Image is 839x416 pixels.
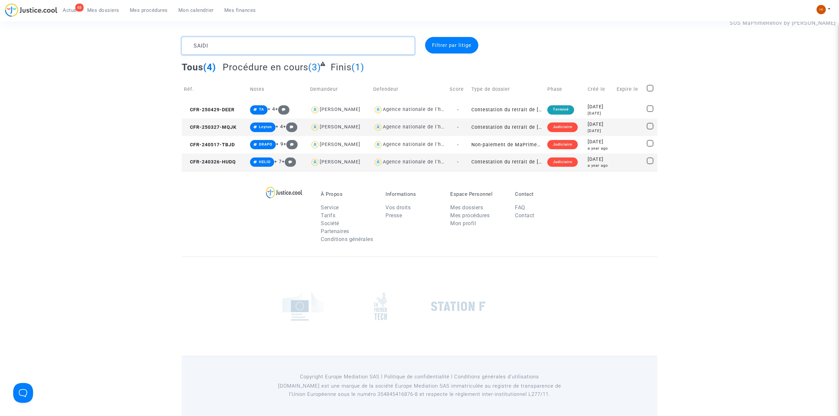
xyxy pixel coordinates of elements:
[269,382,570,399] p: [DOMAIN_NAME] est une marque de la société Europe Mediation SAS immatriculée au registre de tr...
[385,204,411,211] a: Vos droits
[457,142,459,148] span: -
[547,157,577,167] div: Judiciaire
[203,62,216,73] span: (4)
[371,78,447,101] td: Defendeur
[469,154,545,171] td: Contestation du retrait de [PERSON_NAME] par l'ANAH (mandataire)
[331,62,351,73] span: Finis
[547,122,577,132] div: Judiciaire
[5,3,57,17] img: jc-logo.svg
[308,78,371,101] td: Demandeur
[310,105,320,115] img: icon-user.svg
[383,142,456,147] div: Agence nationale de l'habitat
[385,212,402,219] a: Presse
[276,141,283,147] span: + 9
[275,106,289,112] span: +
[63,7,77,13] span: Actus
[223,62,308,73] span: Procédure en cours
[457,159,459,165] span: -
[130,7,168,13] span: Mes procédures
[383,124,456,130] div: Agence nationale de l'habitat
[321,191,376,197] p: À Propos
[469,101,545,119] td: Contestation du retrait de [PERSON_NAME] par l'ANAH (mandataire)
[469,136,545,154] td: Non-paiement de MaPrimeRenov' par l'ANAH (mandataire DRAPO)
[182,62,203,73] span: Tous
[469,78,545,101] td: Type de dossier
[588,138,612,146] div: [DATE]
[82,5,125,15] a: Mes dossiers
[450,212,490,219] a: Mes procédures
[450,191,505,197] p: Espace Personnel
[259,160,271,164] span: HELIO
[515,204,525,211] a: FAQ
[373,105,383,115] img: icon-user.svg
[320,142,360,147] div: [PERSON_NAME]
[432,42,471,48] span: Filtrer par litige
[224,7,256,13] span: Mes finances
[321,228,349,234] a: Partenaires
[57,5,82,15] a: 48Actus
[447,78,469,101] td: Score
[588,103,612,111] div: [DATE]
[321,236,373,242] a: Conditions générales
[182,78,248,101] td: Réf.
[588,121,612,128] div: [DATE]
[320,107,360,112] div: [PERSON_NAME]
[282,159,296,164] span: +
[383,107,456,112] div: Agence nationale de l'habitat
[320,159,360,165] div: [PERSON_NAME]
[450,204,483,211] a: Mes dossiers
[125,5,173,15] a: Mes procédures
[321,220,339,226] a: Société
[275,124,283,129] span: + 4
[219,5,261,15] a: Mes finances
[614,78,644,101] td: Expire le
[373,157,383,167] img: icon-user.svg
[282,292,324,321] img: europe_commision.png
[374,292,387,320] img: french_tech.png
[588,163,612,168] div: a year ago
[248,78,308,101] td: Notes
[259,107,264,112] span: TA
[178,7,214,13] span: Mon calendrier
[515,191,570,197] p: Contact
[184,107,235,113] span: CFR-250429-DEER
[268,106,275,112] span: + 4
[585,78,614,101] td: Créé le
[269,373,570,381] p: Copyright Europe Mediation SAS l Politique de confidentialité l Conditions générales d’utilisa...
[173,5,219,15] a: Mon calendrier
[259,125,272,129] span: Leyton
[373,140,383,150] img: icon-user.svg
[547,105,574,115] div: Terminé
[274,159,282,164] span: + 7
[310,122,320,132] img: icon-user.svg
[184,124,237,130] span: CFR-250327-MQJK
[184,142,235,148] span: CFR-240517-TBJD
[515,212,534,219] a: Contact
[266,187,303,198] img: logo-lg.svg
[75,4,84,12] div: 48
[588,156,612,163] div: [DATE]
[383,159,456,165] div: Agence nationale de l'habitat
[283,141,298,147] span: +
[450,220,476,226] a: Mon profil
[184,159,236,165] span: CFR-240326-HUDQ
[13,383,33,403] iframe: Help Scout Beacon - Open
[321,204,339,211] a: Service
[588,128,612,134] div: [DATE]
[469,119,545,136] td: Contestation du retrait de [PERSON_NAME] par l'ANAH (mandataire)
[310,140,320,150] img: icon-user.svg
[547,140,577,149] div: Judiciaire
[385,191,440,197] p: Informations
[457,107,459,113] span: -
[457,124,459,130] span: -
[308,62,321,73] span: (3)
[321,212,335,219] a: Tarifs
[545,78,585,101] td: Phase
[87,7,119,13] span: Mes dossiers
[259,142,272,147] span: DRAPO
[351,62,364,73] span: (1)
[283,124,297,129] span: +
[588,111,612,116] div: [DATE]
[320,124,360,130] div: [PERSON_NAME]
[310,157,320,167] img: icon-user.svg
